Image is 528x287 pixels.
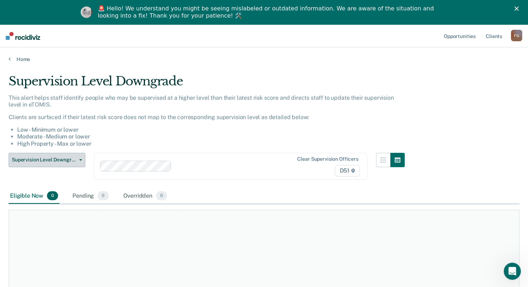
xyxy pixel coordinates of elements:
[9,94,405,108] p: This alert helps staff identify people who may be supervised at a higher level than their latest ...
[47,191,58,201] span: 0
[514,6,522,11] div: Close
[17,133,405,140] li: Moderate - Medium or lower
[17,126,405,133] li: Low - Minimum or lower
[12,157,76,163] span: Supervision Level Downgrade
[9,114,405,121] p: Clients are surfaced if their latest risk score does not map to the corresponding supervision lev...
[17,140,405,147] li: High Property - Max or lower
[122,188,169,204] div: Overridden0
[9,56,519,62] a: Home
[504,263,521,280] iframe: Intercom live chat
[511,30,522,41] button: FG
[335,165,360,177] span: D51
[297,156,358,162] div: Clear supervision officers
[71,188,110,204] div: Pending0
[511,30,522,41] div: F G
[442,24,477,47] a: Opportunities
[9,74,405,94] div: Supervision Level Downgrade
[97,191,109,201] span: 0
[9,153,85,167] button: Supervision Level Downgrade
[484,24,504,47] a: Clients
[156,191,167,201] span: 0
[81,6,92,18] img: Profile image for Kim
[9,188,60,204] div: Eligible Now0
[6,32,40,40] img: Recidiviz
[98,5,436,19] div: 🚨 Hello! We understand you might be seeing mislabeled or outdated information. We are aware of th...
